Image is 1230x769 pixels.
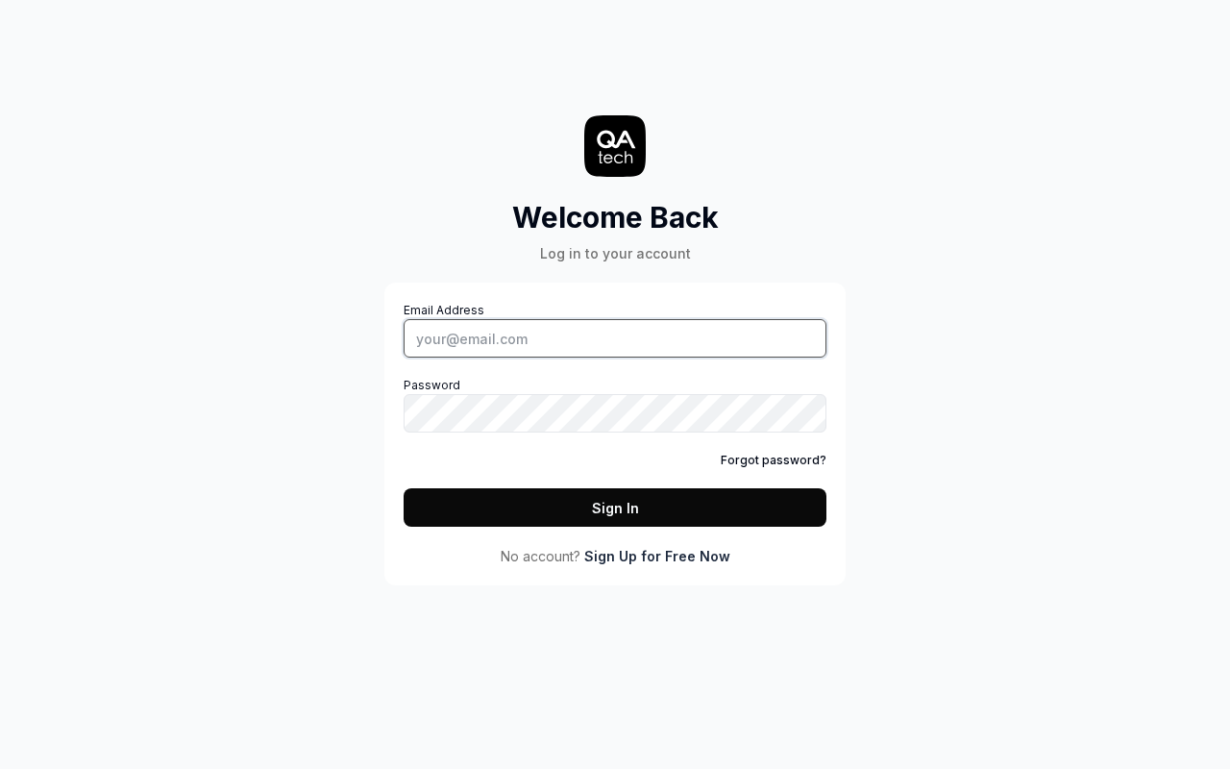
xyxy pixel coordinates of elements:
[404,394,826,433] input: Password
[501,546,580,566] span: No account?
[404,302,826,358] label: Email Address
[721,452,826,469] a: Forgot password?
[512,196,719,239] h2: Welcome Back
[584,546,730,566] a: Sign Up for Free Now
[404,319,826,358] input: Email Address
[404,488,826,527] button: Sign In
[404,377,826,433] label: Password
[512,243,719,263] div: Log in to your account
